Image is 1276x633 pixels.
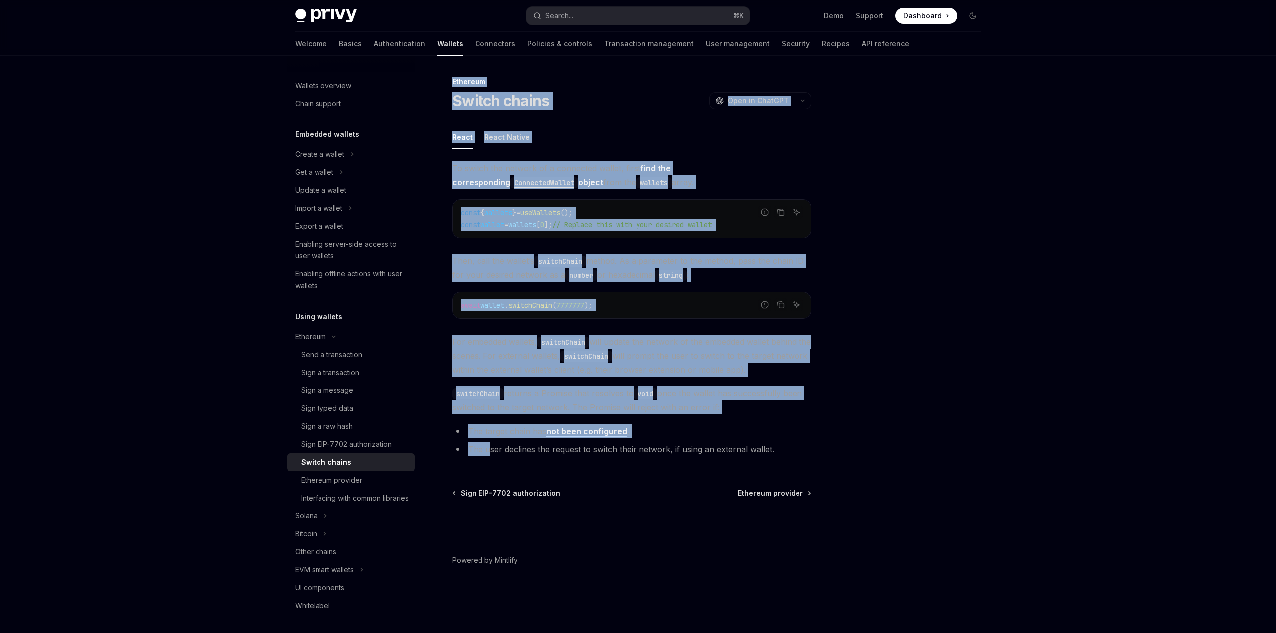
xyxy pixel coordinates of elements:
a: Connectors [475,32,515,56]
a: Basics [339,32,362,56]
li: The target chain has . [452,424,811,438]
div: Chain support [295,98,341,110]
h5: Using wallets [295,311,342,323]
a: API reference [862,32,909,56]
button: Toggle Create a wallet section [287,145,415,163]
div: Sign a raw hash [301,420,353,432]
div: Sign typed data [301,402,353,414]
code: number [565,270,597,281]
a: find the correspondingConnectedWalletobject [452,163,671,187]
a: Export a wallet [287,217,415,235]
span: (); [560,208,572,217]
div: Interfacing with common libraries [301,492,409,504]
span: switchChain [508,301,552,310]
a: Switch chains [287,453,415,471]
span: await [461,301,480,310]
a: Demo [824,11,844,21]
span: useWallets [520,208,560,217]
a: Sign a message [287,381,415,399]
div: Send a transaction [301,349,362,361]
span: // Replace this with your desired wallet [552,220,712,229]
a: User management [706,32,770,56]
span: . [504,301,508,310]
a: Chain support [287,95,415,113]
code: switchChain [452,388,504,399]
a: Recipes [822,32,850,56]
a: Sign EIP-7702 authorization [453,488,560,498]
button: Ask AI [790,298,803,311]
a: Sign a raw hash [287,417,415,435]
a: Wallets overview [287,77,415,95]
button: Toggle dark mode [965,8,981,24]
span: Sign EIP-7702 authorization [461,488,560,498]
span: wallet [480,220,504,229]
span: Ethereum provider [738,488,803,498]
span: { [480,208,484,217]
a: Support [856,11,883,21]
div: UI components [295,582,344,594]
span: = [516,208,520,217]
a: Authentication [374,32,425,56]
div: React Native [484,126,530,149]
span: ⌘ K [733,12,744,20]
span: = [504,220,508,229]
div: Ethereum [452,77,811,87]
a: Enabling server-side access to user wallets [287,235,415,265]
button: Toggle Import a wallet section [287,199,415,217]
div: Sign a transaction [301,367,359,379]
span: wallets [508,220,536,229]
span: const [461,220,480,229]
div: Import a wallet [295,202,342,214]
button: Report incorrect code [758,298,771,311]
code: switchChain [560,351,612,362]
div: Whitelabel [295,600,330,612]
a: Dashboard [895,8,957,24]
span: } [512,208,516,217]
a: Sign EIP-7702 authorization [287,435,415,453]
button: Toggle Solana section [287,507,415,525]
div: Export a wallet [295,220,343,232]
h5: Embedded wallets [295,128,359,140]
a: Sign a transaction [287,364,415,381]
div: Switch chains [301,456,351,468]
a: Powered by Mintlify [452,555,518,565]
div: Solana [295,510,318,522]
a: Send a transaction [287,346,415,364]
li: The user declines the request to switch their network, if using an external wallet. [452,442,811,456]
button: Ask AI [790,206,803,219]
a: not been configured [546,426,627,437]
code: void [634,388,657,399]
span: wallets [484,208,512,217]
a: Sign typed data [287,399,415,417]
h1: Switch chains [452,92,549,110]
div: Update a wallet [295,184,346,196]
a: Welcome [295,32,327,56]
div: Other chains [295,546,336,558]
span: Dashboard [903,11,942,21]
span: For embedded wallets, will update the network of the embedded wallet behind the scenes. For exter... [452,335,811,377]
a: Whitelabel [287,597,415,615]
span: To switch the network of a connected wallet, first from the array. [452,161,811,189]
span: returns a Promise that resolves to once the wallet has successfully been switched to the target n... [452,386,811,414]
span: const [461,208,480,217]
code: switchChain [537,337,589,348]
button: Copy the contents from the code block [774,206,787,219]
div: Ethereum [295,331,326,343]
span: Then, call the wallet’s method. As a parameter to the method, pass the chain ID for your desired ... [452,254,811,282]
div: Ethereum provider [301,474,362,486]
span: ]; [544,220,552,229]
button: Toggle EVM smart wallets section [287,561,415,579]
button: Copy the contents from the code block [774,298,787,311]
a: Ethereum provider [738,488,810,498]
a: Policies & controls [527,32,592,56]
a: Update a wallet [287,181,415,199]
div: Enabling offline actions with user wallets [295,268,409,292]
button: Toggle Bitcoin section [287,525,415,543]
div: Bitcoin [295,528,317,540]
a: Wallets [437,32,463,56]
a: Interfacing with common libraries [287,489,415,507]
div: React [452,126,473,149]
a: Other chains [287,543,415,561]
div: Search... [545,10,573,22]
div: Create a wallet [295,148,344,160]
